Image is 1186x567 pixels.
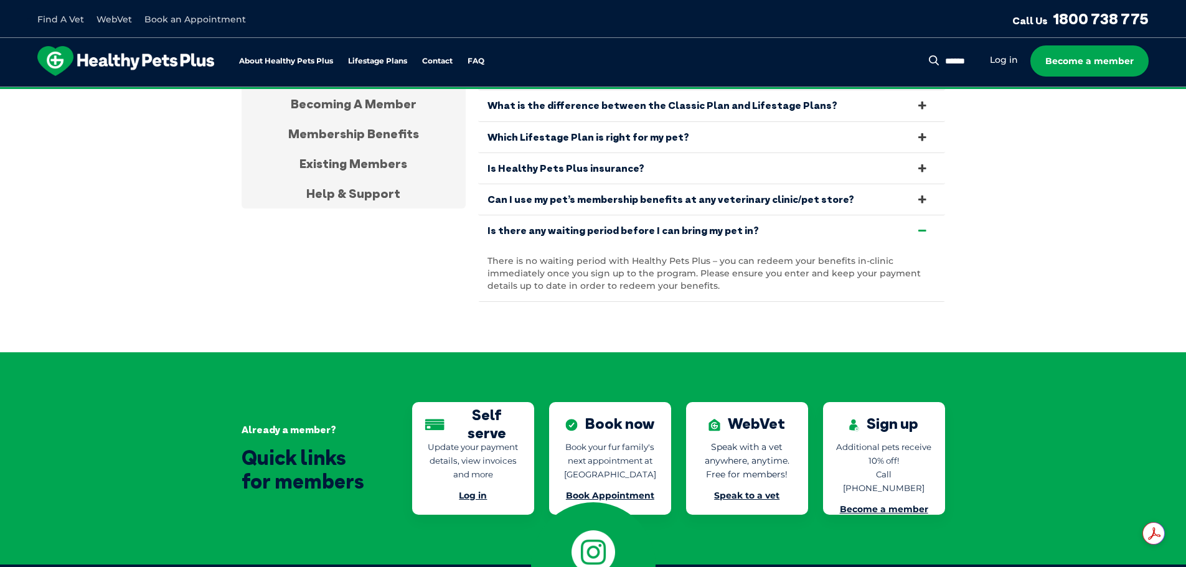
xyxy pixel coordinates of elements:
[478,122,945,152] a: Which Lifestage Plan is right for my pet?
[425,419,445,431] img: Self serve
[242,149,466,179] div: Existing Members
[565,415,654,433] div: Book now
[487,255,936,292] p: There is no waiting period with Healthy Pets Plus – you can redeem your benefits in-clinic immedi...
[706,469,788,480] span: Free for members!
[360,87,826,98] span: Proactive, preventative wellness program designed to keep your pet healthier and happier for longer
[836,442,931,493] span: Additional pets receive 10% off! Call [PHONE_NUMBER]
[1012,9,1149,28] a: Call Us1800 738 775
[37,46,214,76] img: hpp-logo
[840,504,928,515] a: Become a member
[708,419,720,431] img: WebVet
[242,424,375,436] div: Already a member?
[239,57,333,65] a: About Healthy Pets Plus
[714,490,779,501] a: Speak to a vet
[1030,45,1149,77] a: Become a member
[422,57,453,65] a: Contact
[242,119,466,149] div: Membership Benefits
[459,490,487,501] a: Log in
[478,153,945,184] a: Is Healthy Pets Plus insurance?
[96,14,132,25] a: WebVet
[990,54,1018,66] a: Log in
[849,419,859,431] img: Sign up
[242,446,375,494] div: Quick links for members
[348,57,407,65] a: Lifestage Plans
[428,442,518,479] span: Update your payment details, view invoices and more
[242,89,466,119] div: Becoming A Member
[566,490,654,501] a: Book Appointment
[468,57,484,65] a: FAQ
[849,415,918,433] div: Sign up
[425,415,522,433] div: Self serve
[708,415,785,433] div: WebVet
[478,215,945,246] a: Is there any waiting period before I can bring my pet in?
[242,179,466,209] div: Help & Support
[565,419,578,431] img: Book now
[564,442,656,479] span: Book your fur family's next appointment at [GEOGRAPHIC_DATA]
[144,14,246,25] a: Book an Appointment
[478,184,945,215] a: Can I use my pet’s membership benefits at any veterinary clinic/pet store?
[37,14,84,25] a: Find A Vet
[1012,14,1048,27] span: Call Us
[926,54,942,67] button: Search
[478,90,945,121] a: What is the difference between the Classic Plan and Lifestage Plans?
[705,441,789,466] span: Speak with a vet anywhere, anytime.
